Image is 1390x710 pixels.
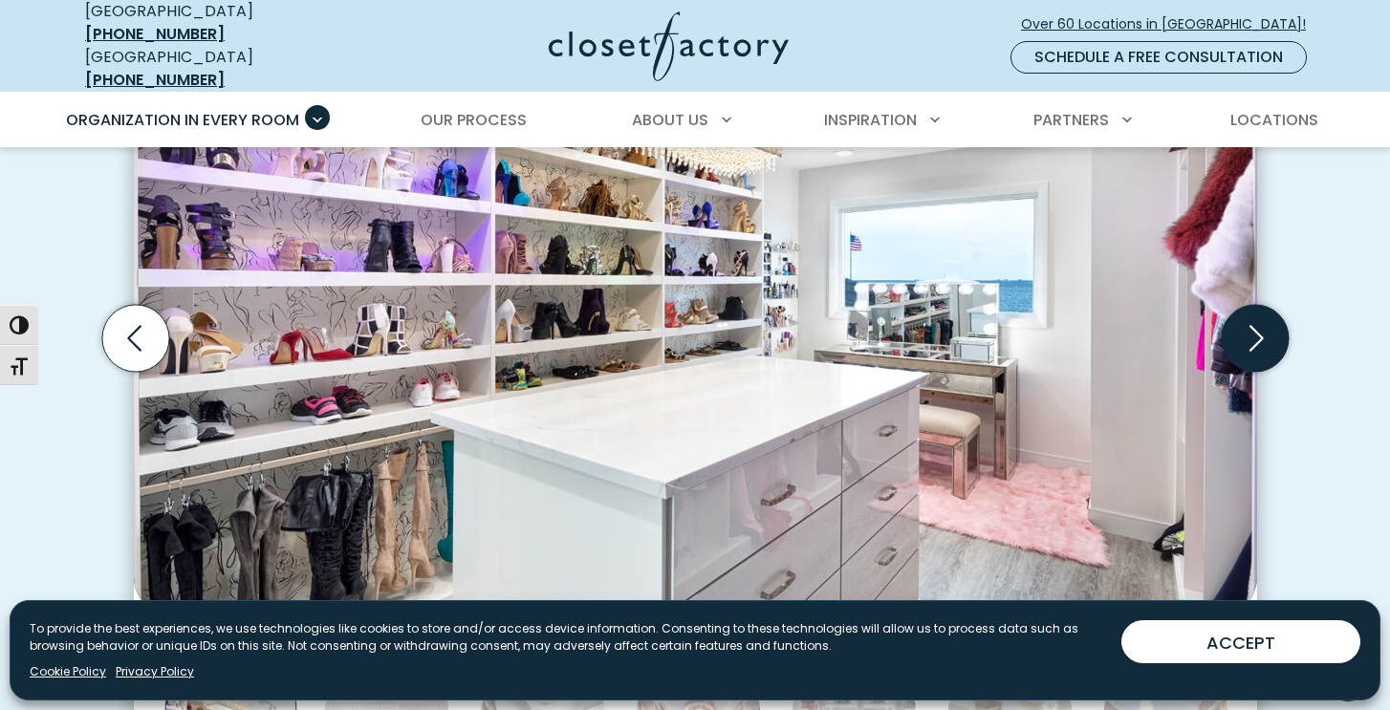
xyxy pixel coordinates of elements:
[30,663,106,680] a: Cookie Policy
[1033,109,1109,131] span: Partners
[1121,620,1360,663] button: ACCEPT
[1020,8,1322,41] a: Over 60 Locations in [GEOGRAPHIC_DATA]!
[30,620,1106,655] p: To provide the best experiences, we use technologies like cookies to store and/or access device i...
[116,663,194,680] a: Privacy Policy
[85,69,225,91] a: [PHONE_NUMBER]
[421,109,527,131] span: Our Process
[53,94,1337,147] nav: Primary Menu
[549,11,789,81] img: Closet Factory Logo
[95,297,177,379] button: Previous slide
[66,109,299,131] span: Organization in Every Room
[1214,297,1296,379] button: Next slide
[1010,41,1307,74] a: Schedule a Free Consultation
[1021,14,1321,34] span: Over 60 Locations in [GEOGRAPHIC_DATA]!
[134,28,1257,615] img: Closet featuring a large white island, wall of shelves for shoes and boots, and a sparkling chand...
[85,46,362,92] div: [GEOGRAPHIC_DATA]
[1230,109,1318,131] span: Locations
[824,109,917,131] span: Inspiration
[85,23,225,45] a: [PHONE_NUMBER]
[632,109,708,131] span: About Us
